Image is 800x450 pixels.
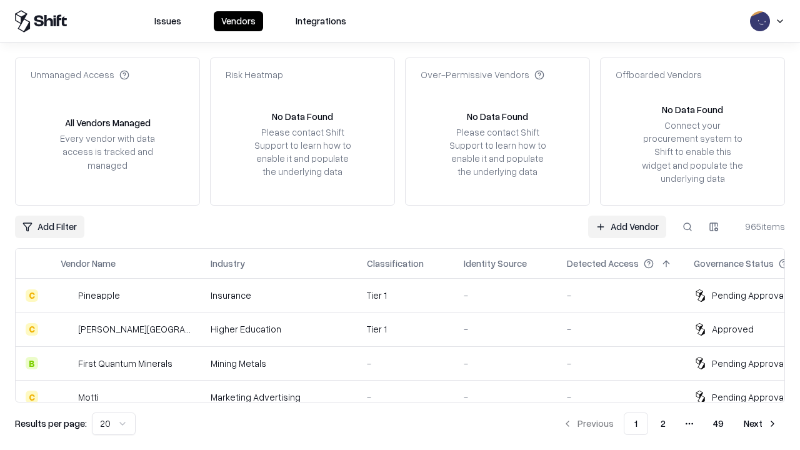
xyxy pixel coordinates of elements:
[61,391,73,403] img: Motti
[61,257,116,270] div: Vendor Name
[211,391,347,404] div: Marketing Advertising
[78,391,99,404] div: Motti
[464,257,527,270] div: Identity Source
[61,357,73,369] img: First Quantum Minerals
[211,322,347,336] div: Higher Education
[567,289,674,302] div: -
[26,391,38,403] div: C
[567,257,639,270] div: Detected Access
[26,323,38,336] div: C
[624,412,648,435] button: 1
[367,289,444,302] div: Tier 1
[288,11,354,31] button: Integrations
[694,257,774,270] div: Governance Status
[211,257,245,270] div: Industry
[712,289,786,302] div: Pending Approval
[367,322,444,336] div: Tier 1
[147,11,189,31] button: Issues
[588,216,666,238] a: Add Vendor
[467,110,528,123] div: No Data Found
[446,126,549,179] div: Please contact Shift Support to learn how to enable it and populate the underlying data
[272,110,333,123] div: No Data Found
[464,391,547,404] div: -
[712,391,786,404] div: Pending Approval
[464,357,547,370] div: -
[567,391,674,404] div: -
[367,257,424,270] div: Classification
[367,391,444,404] div: -
[15,216,84,238] button: Add Filter
[712,322,754,336] div: Approved
[421,68,544,81] div: Over-Permissive Vendors
[662,103,723,116] div: No Data Found
[712,357,786,370] div: Pending Approval
[555,412,785,435] nav: pagination
[567,322,674,336] div: -
[367,357,444,370] div: -
[26,357,38,369] div: B
[211,357,347,370] div: Mining Metals
[464,289,547,302] div: -
[78,357,172,370] div: First Quantum Minerals
[736,412,785,435] button: Next
[15,417,87,430] p: Results per page:
[61,323,73,336] img: Reichman University
[65,116,151,129] div: All Vendors Managed
[211,289,347,302] div: Insurance
[78,322,191,336] div: [PERSON_NAME][GEOGRAPHIC_DATA]
[31,68,129,81] div: Unmanaged Access
[616,68,702,81] div: Offboarded Vendors
[214,11,263,31] button: Vendors
[226,68,283,81] div: Risk Heatmap
[61,289,73,302] img: Pineapple
[251,126,354,179] div: Please contact Shift Support to learn how to enable it and populate the underlying data
[567,357,674,370] div: -
[735,220,785,233] div: 965 items
[641,119,744,185] div: Connect your procurement system to Shift to enable this widget and populate the underlying data
[56,132,159,171] div: Every vendor with data access is tracked and managed
[651,412,676,435] button: 2
[703,412,734,435] button: 49
[78,289,120,302] div: Pineapple
[464,322,547,336] div: -
[26,289,38,302] div: C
